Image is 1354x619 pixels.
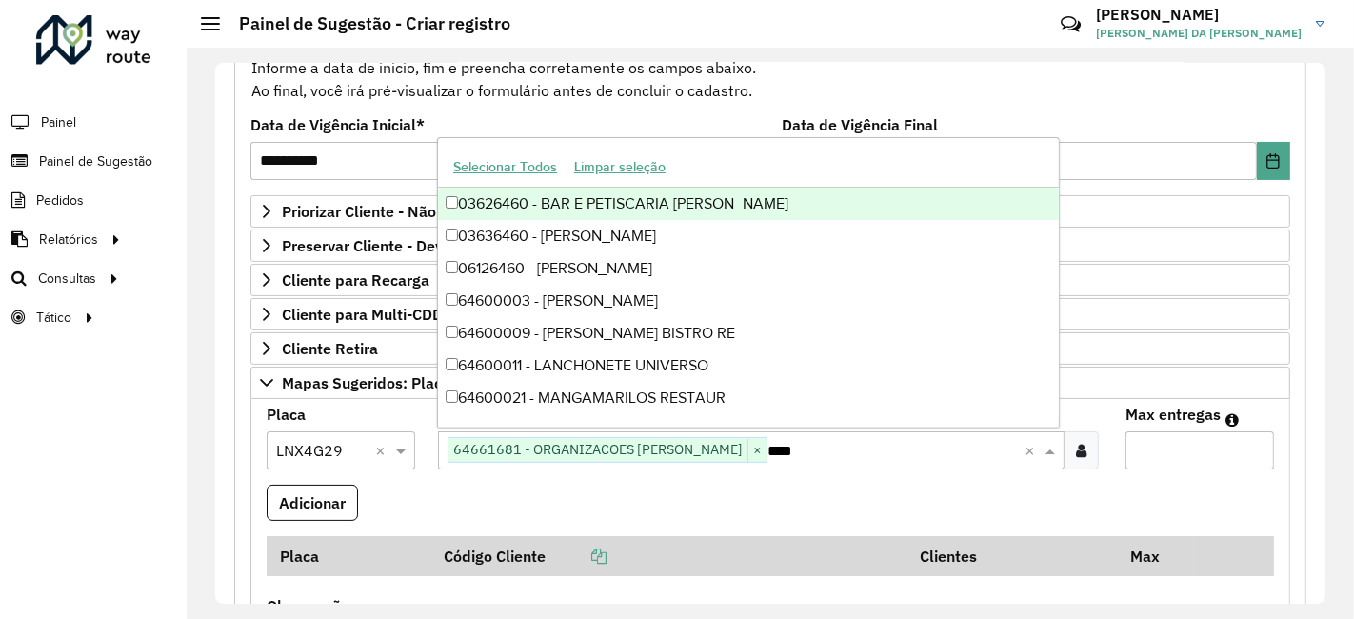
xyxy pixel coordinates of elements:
[1125,403,1221,426] label: Max entregas
[445,152,566,182] button: Selecionar Todos
[41,112,76,132] span: Painel
[282,307,550,322] span: Cliente para Multi-CDD/Internalização
[1096,25,1302,42] span: [PERSON_NAME] DA [PERSON_NAME]
[36,308,71,328] span: Tático
[1117,536,1193,576] th: Max
[282,238,669,253] span: Preservar Cliente - Devem ficar no buffer, não roteirizar
[438,188,1059,220] div: 03626460 - BAR E PETISCARIA [PERSON_NAME]
[438,285,1059,317] div: 64600003 - [PERSON_NAME]
[546,547,607,566] a: Copiar
[1025,439,1041,462] span: Clear all
[39,151,152,171] span: Painel de Sugestão
[267,403,306,426] label: Placa
[448,438,747,461] span: 64661681 - ORGANIZACOES [PERSON_NAME]
[282,204,593,219] span: Priorizar Cliente - Não podem ficar no buffer
[1257,142,1290,180] button: Choose Date
[375,439,391,462] span: Clear all
[36,190,84,210] span: Pedidos
[250,367,1290,399] a: Mapas Sugeridos: Placa-Cliente
[250,298,1290,330] a: Cliente para Multi-CDD/Internalização
[267,536,430,576] th: Placa
[250,32,1290,103] div: Informe a data de inicio, fim e preencha corretamente os campos abaixo. Ao final, você irá pré-vi...
[747,439,767,462] span: ×
[38,269,96,289] span: Consultas
[267,594,357,617] label: Observações
[282,272,429,288] span: Cliente para Recarga
[250,195,1290,228] a: Priorizar Cliente - Não podem ficar no buffer
[282,341,378,356] span: Cliente Retira
[282,375,506,390] span: Mapas Sugeridos: Placa-Cliente
[430,536,906,576] th: Código Cliente
[438,220,1059,252] div: 03636460 - [PERSON_NAME]
[566,152,674,182] button: Limpar seleção
[250,113,425,136] label: Data de Vigência Inicial
[250,264,1290,296] a: Cliente para Recarga
[438,414,1059,447] div: 64600042 - QUITANDA [PERSON_NAME] E MAR L
[250,332,1290,365] a: Cliente Retira
[267,485,358,521] button: Adicionar
[250,230,1290,262] a: Preservar Cliente - Devem ficar no buffer, não roteirizar
[39,230,98,250] span: Relatórios
[437,137,1060,428] ng-dropdown-panel: Options list
[438,349,1059,382] div: 64600011 - LANCHONETE UNIVERSO
[782,113,938,136] label: Data de Vigência Final
[220,13,510,34] h2: Painel de Sugestão - Criar registro
[438,317,1059,349] div: 64600009 - [PERSON_NAME] BISTRO RE
[438,252,1059,285] div: 06126460 - [PERSON_NAME]
[907,536,1117,576] th: Clientes
[1096,6,1302,24] h3: [PERSON_NAME]
[1225,412,1239,428] em: Máximo de clientes que serão colocados na mesma rota com os clientes informados
[1050,4,1091,45] a: Contato Rápido
[438,382,1059,414] div: 64600021 - MANGAMARILOS RESTAUR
